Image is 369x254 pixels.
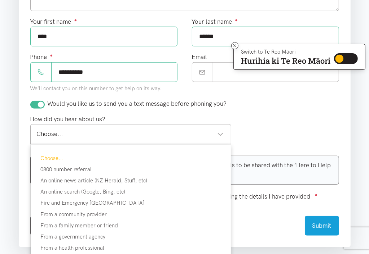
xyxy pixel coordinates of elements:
[305,216,339,236] button: Submit
[31,154,231,163] div: Choose...
[31,221,231,230] div: From a family member or friend
[315,192,318,198] sup: ●
[192,17,238,27] label: Your last name
[213,62,339,82] input: Email
[31,165,231,174] div: 0800 number referral
[37,129,224,139] div: Choose...
[30,114,106,124] label: How did you hear about us?
[192,52,207,62] label: Email
[31,232,231,241] div: From a government agency
[241,50,330,54] p: Switch to Te Reo Māori
[235,17,238,23] sup: ●
[51,62,177,82] input: Phone number
[31,187,231,196] div: An online search (Google, Bing, etc)
[30,52,53,62] label: Phone
[30,85,162,92] small: We'll contact you on this number to get help on its way.
[30,17,77,27] label: Your first name
[31,244,231,252] div: From a health professional
[74,17,77,23] sup: ●
[31,176,231,185] div: An online news article (NZ Herald, Stuff, etc)
[241,58,330,64] p: Hurihia ki Te Reo Māori
[48,100,227,107] span: Would you like us to send you a text message before phoning you?
[50,53,53,58] sup: ●
[31,199,231,207] div: Fire and Emergency [GEOGRAPHIC_DATA]
[31,210,231,219] div: From a community provider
